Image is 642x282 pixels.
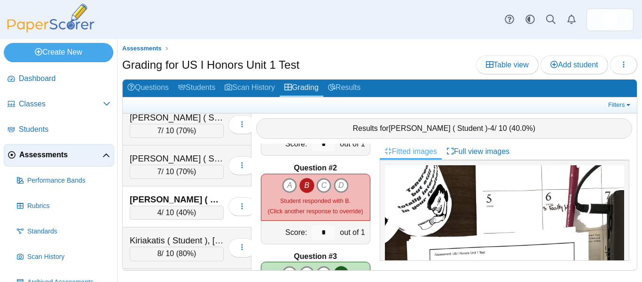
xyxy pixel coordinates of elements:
span: Standards [27,227,110,236]
span: Students [19,124,110,135]
div: Kiriakatis ( Student ), [PERSON_NAME] [130,234,224,247]
span: 40.0% [511,124,532,132]
span: 4 [157,209,162,217]
span: 7 [157,168,162,176]
a: Rubrics [13,195,114,218]
div: Results for - / 10 ( ) [256,118,633,139]
i: D [334,266,349,281]
img: PaperScorer [4,4,98,32]
a: Performance Bands [13,169,114,192]
i: C [316,178,331,193]
div: [PERSON_NAME] ( Student ), Kerim [130,153,224,165]
a: Classes [4,93,114,116]
div: Score: [261,132,310,155]
span: 70% [179,168,194,176]
span: 4 [490,124,494,132]
span: 80% [179,250,194,258]
i: A [282,266,297,281]
span: 70% [179,127,194,135]
a: Filters [606,100,634,110]
div: / 10 ( ) [130,124,224,138]
span: Carly Phillips [603,12,618,27]
span: 40% [179,209,194,217]
span: Rubrics [27,201,110,211]
a: Create New [4,43,113,62]
i: D [334,178,349,193]
a: Add student [540,56,608,74]
a: Alerts [561,9,582,30]
div: out of 1 [337,132,369,155]
a: Assessments [120,43,164,55]
i: B [299,266,314,281]
div: [PERSON_NAME] ( Student ), Max [130,193,224,206]
a: Questions [123,80,173,97]
a: Full view images [442,144,514,160]
span: 7 [157,127,162,135]
span: Dashboard [19,73,110,84]
a: Students [4,119,114,141]
span: Classes [19,99,103,109]
a: Standards [13,220,114,243]
a: PaperScorer [4,26,98,34]
span: Performance Bands [27,176,110,185]
b: Question #2 [294,163,337,173]
span: Assessments [122,45,162,52]
span: Student responded with B. [280,197,351,204]
i: C [316,266,331,281]
a: Assessments [4,144,114,167]
span: [PERSON_NAME] ( Student ) [389,124,488,132]
span: 8 [157,250,162,258]
small: (Click another response to override) [267,197,363,215]
div: Score: [261,221,310,244]
i: A [282,178,297,193]
div: / 10 ( ) [130,206,224,220]
div: [PERSON_NAME] ( Student ), [PERSON_NAME] [130,112,224,124]
a: Table view [476,56,539,74]
div: / 10 ( ) [130,165,224,179]
h1: Grading for US I Honors Unit 1 Test [122,57,299,73]
a: Fitted images [380,144,442,160]
span: Scan History [27,252,110,262]
a: Dashboard [4,68,114,90]
a: Scan History [220,80,280,97]
a: ps.3EkigzR8e34dNbR6 [587,8,634,31]
a: Scan History [13,246,114,268]
b: Question #3 [294,251,337,262]
div: / 10 ( ) [130,247,224,261]
i: B [299,178,314,193]
span: Assessments [19,150,102,160]
a: Results [323,80,365,97]
a: Grading [280,80,323,97]
div: out of 1 [337,221,369,244]
img: ps.3EkigzR8e34dNbR6 [603,12,618,27]
span: Table view [486,61,529,69]
a: Students [173,80,220,97]
span: Add student [550,61,598,69]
